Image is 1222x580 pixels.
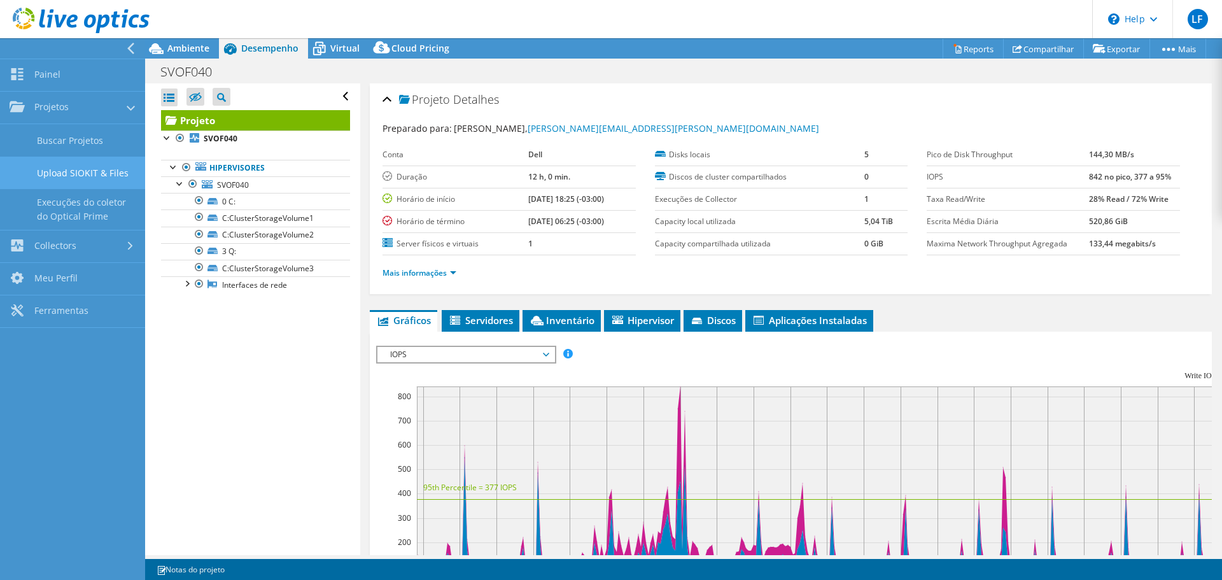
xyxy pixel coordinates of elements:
text: 300 [398,513,411,523]
a: C:ClusterStorageVolume1 [161,209,350,226]
b: 842 no pico, 377 a 95% [1089,171,1171,182]
label: IOPS [927,171,1089,183]
text: 400 [398,488,411,499]
b: 12 h, 0 min. [528,171,570,182]
span: Ambiente [167,42,209,54]
text: 600 [398,439,411,450]
svg: \n [1108,13,1120,25]
label: Taxa Read/Write [927,193,1089,206]
label: Execuções de Collector [655,193,864,206]
text: 95th Percentile = 377 IOPS [423,482,517,493]
a: Hipervisores [161,160,350,176]
label: Conta [383,148,528,161]
label: Preparado para: [383,122,452,134]
label: Server físicos e virtuais [383,237,528,250]
text: 800 [398,391,411,402]
span: Gráficos [376,314,431,327]
b: [DATE] 06:25 (-03:00) [528,216,604,227]
b: 5,04 TiB [864,216,893,227]
h1: SVOF040 [155,65,232,79]
span: Inventário [529,314,594,327]
a: Mais informações [383,267,456,278]
span: Hipervisor [610,314,674,327]
label: Disks locais [655,148,864,161]
a: [PERSON_NAME][EMAIL_ADDRESS][PERSON_NAME][DOMAIN_NAME] [528,122,819,134]
a: Exportar [1083,39,1150,59]
a: Reports [943,39,1004,59]
b: 520,86 GiB [1089,216,1128,227]
a: C:ClusterStorageVolume3 [161,260,350,276]
label: Discos de cluster compartilhados [655,171,864,183]
a: 0 C: [161,193,350,209]
b: 1 [864,194,869,204]
text: 700 [398,415,411,426]
label: Duração [383,171,528,183]
b: 0 [864,171,869,182]
label: Horário de término [383,215,528,228]
a: SVOF040 [161,131,350,147]
span: Projeto [399,94,450,106]
span: [PERSON_NAME], [454,122,819,134]
b: 133,44 megabits/s [1089,238,1156,249]
a: SVOF040 [161,176,350,193]
a: Compartilhar [1003,39,1084,59]
a: Interfaces de rede [161,276,350,293]
span: SVOF040 [217,180,249,190]
b: 144,30 MB/s [1089,149,1134,160]
b: Dell [528,149,542,160]
span: Cloud Pricing [391,42,449,54]
span: Discos [690,314,736,327]
span: Detalhes [453,92,499,107]
b: SVOF040 [204,133,237,144]
b: [DATE] 18:25 (-03:00) [528,194,604,204]
label: Horário de início [383,193,528,206]
a: Notas do projeto [148,562,234,577]
span: Virtual [330,42,360,54]
label: Maxima Network Throughput Agregada [927,237,1089,250]
b: 28% Read / 72% Write [1089,194,1169,204]
label: Escrita Média Diária [927,215,1089,228]
a: Projeto [161,110,350,131]
text: 500 [398,463,411,474]
span: IOPS [384,347,547,362]
span: LF [1188,9,1208,29]
span: Desempenho [241,42,298,54]
span: Aplicações Instaladas [752,314,867,327]
label: Capacity local utilizada [655,215,864,228]
label: Capacity compartilhada utilizada [655,237,864,250]
span: Servidores [448,314,513,327]
a: 3 Q: [161,243,350,260]
b: 0 GiB [864,238,883,249]
text: Write IOPS [1185,371,1221,380]
a: C:ClusterStorageVolume2 [161,227,350,243]
label: Pico de Disk Throughput [927,148,1089,161]
b: 5 [864,149,869,160]
b: 1 [528,238,533,249]
text: 200 [398,537,411,548]
a: Mais [1149,39,1206,59]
